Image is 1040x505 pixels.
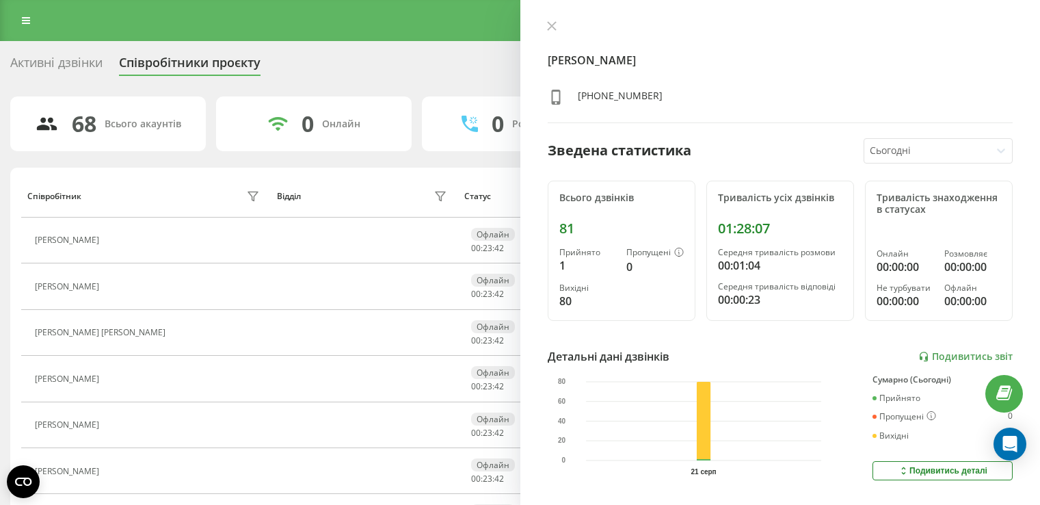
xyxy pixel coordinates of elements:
div: 00:00:00 [944,259,1001,275]
div: : : [471,244,504,253]
div: [PERSON_NAME] [35,235,103,245]
span: 23 [483,288,492,300]
text: 20 [558,437,566,445]
div: 1 [559,257,615,274]
div: Всього акаунтів [105,118,181,130]
span: 42 [494,288,504,300]
div: 0 [626,259,684,275]
div: Середня тривалість розмови [718,248,842,257]
span: 23 [483,427,492,439]
div: Співробітник [27,192,81,201]
div: Статус [464,192,491,201]
h4: [PERSON_NAME] [548,52,1013,68]
div: Пропущені [626,248,684,259]
span: 00 [471,242,481,254]
span: 00 [471,427,481,439]
div: 68 [72,111,96,137]
div: Подивитись деталі [898,465,987,476]
div: Зведена статистика [548,140,691,161]
span: 23 [483,242,492,254]
div: Розмовляють [512,118,578,130]
div: Вихідні [559,283,615,293]
div: Офлайн [471,458,515,471]
div: Онлайн [322,118,360,130]
span: 23 [483,335,492,346]
div: Вихідні [872,431,909,441]
span: 42 [494,380,504,392]
div: [PERSON_NAME] [35,282,103,292]
span: 00 [471,473,481,484]
div: Всього дзвінків [559,192,684,204]
div: Офлайн [471,413,515,426]
div: [PERSON_NAME] [PERSON_NAME] [35,328,169,337]
button: Open CMP widget [7,465,40,498]
span: 00 [471,335,481,346]
div: : : [471,428,504,438]
div: Онлайн [877,249,933,259]
div: Відділ [277,192,301,201]
div: 0 [302,111,314,137]
div: Тривалість знаходження в статусах [877,192,1001,216]
div: Співробітники проєкту [119,55,261,77]
div: 0 [1008,411,1013,422]
div: : : [471,289,504,299]
div: 00:01:04 [718,257,842,274]
div: Середня тривалість відповіді [718,282,842,292]
div: 00:00:00 [877,259,933,275]
div: 00:00:00 [944,293,1001,309]
div: Пропущені [872,411,936,422]
span: 00 [471,288,481,300]
div: Офлайн [471,366,515,379]
div: Офлайн [471,274,515,287]
span: 23 [483,380,492,392]
div: Офлайн [944,283,1001,293]
div: 01:28:07 [718,220,842,237]
div: Прийнято [872,393,920,403]
a: Подивитись звіт [918,351,1013,363]
div: [PHONE_NUMBER] [578,89,663,109]
text: 60 [558,398,566,405]
span: 42 [494,335,504,346]
div: Детальні дані дзвінків [548,348,669,365]
text: 80 [558,378,566,386]
div: 81 [559,220,684,237]
div: 0 [492,111,504,137]
div: : : [471,336,504,346]
span: 42 [494,242,504,254]
span: 00 [471,380,481,392]
div: Офлайн [471,320,515,333]
div: 00:00:23 [718,292,842,308]
div: Розмовляє [944,249,1001,259]
div: Сумарно (Сьогодні) [872,375,1013,385]
text: 0 [561,457,565,465]
div: 80 [559,293,615,309]
div: 00:00:00 [877,293,933,309]
div: : : [471,382,504,391]
span: 42 [494,427,504,439]
div: [PERSON_NAME] [35,420,103,430]
div: Офлайн [471,228,515,241]
div: Тривалість усіх дзвінків [718,192,842,204]
text: 40 [558,417,566,425]
div: : : [471,474,504,484]
div: Open Intercom Messenger [994,428,1026,461]
div: Прийнято [559,248,615,257]
span: 42 [494,473,504,484]
text: 21 серп [691,468,716,476]
span: 23 [483,473,492,484]
div: Активні дзвінки [10,55,103,77]
div: [PERSON_NAME] [35,467,103,476]
button: Подивитись деталі [872,461,1013,480]
div: [PERSON_NAME] [35,374,103,384]
div: Не турбувати [877,283,933,293]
